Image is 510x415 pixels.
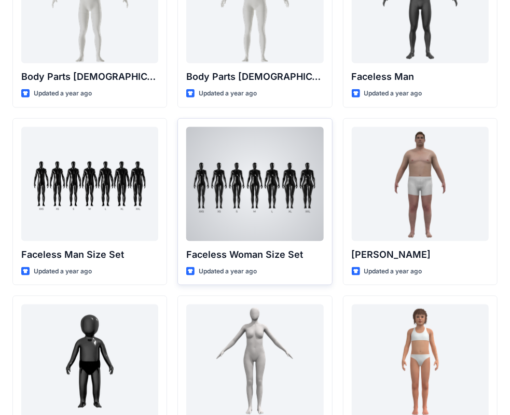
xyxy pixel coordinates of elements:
[34,266,92,277] p: Updated a year ago
[364,88,422,99] p: Updated a year ago
[199,266,257,277] p: Updated a year ago
[352,70,489,84] p: Faceless Man
[21,127,158,241] a: Faceless Man Size Set
[21,70,158,84] p: Body Parts [DEMOGRAPHIC_DATA]
[34,88,92,99] p: Updated a year ago
[186,247,323,262] p: Faceless Woman Size Set
[21,247,158,262] p: Faceless Man Size Set
[199,88,257,99] p: Updated a year ago
[352,127,489,241] a: Joseph
[352,247,489,262] p: [PERSON_NAME]
[186,127,323,241] a: Faceless Woman Size Set
[364,266,422,277] p: Updated a year ago
[186,70,323,84] p: Body Parts [DEMOGRAPHIC_DATA]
